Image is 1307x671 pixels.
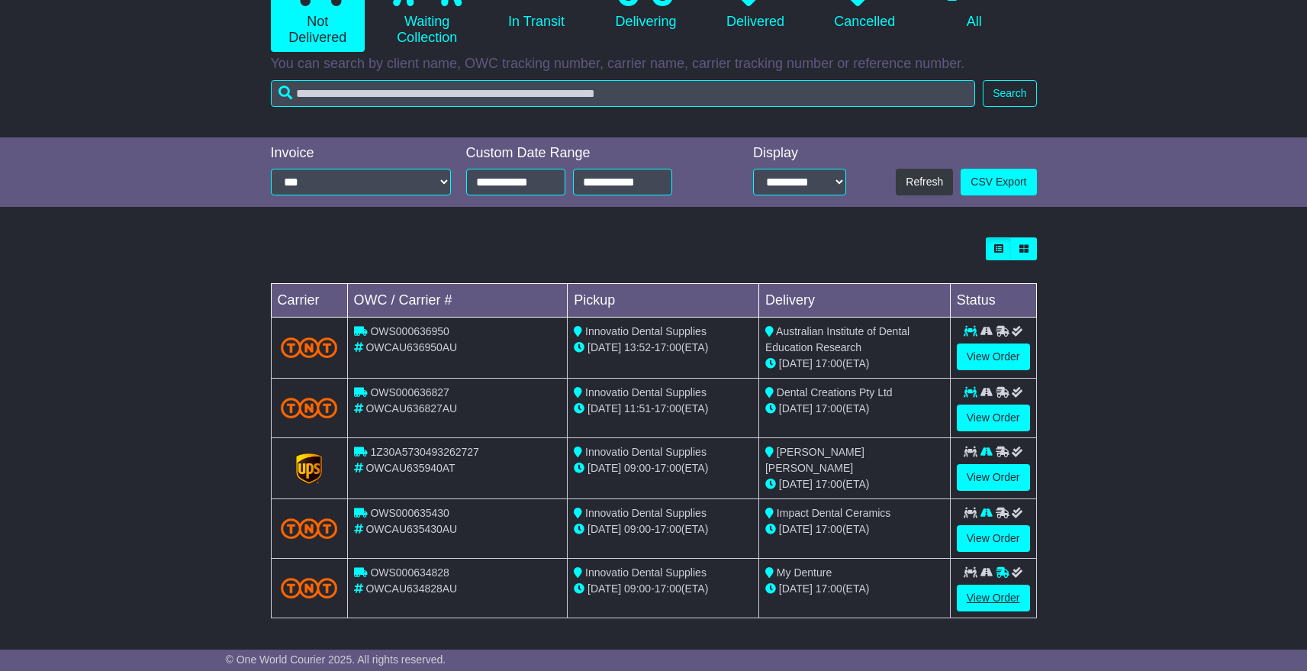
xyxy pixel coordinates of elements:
[370,507,449,519] span: OWS000635430
[624,402,651,415] span: 11:51
[896,169,953,195] button: Refresh
[765,476,944,492] div: (ETA)
[816,582,842,595] span: 17:00
[347,284,568,318] td: OWC / Carrier #
[765,356,944,372] div: (ETA)
[777,566,832,579] span: My Denture
[370,446,478,458] span: 1Z30A5730493262727
[777,386,893,398] span: Dental Creations Pty Ltd
[950,284,1036,318] td: Status
[779,402,813,415] span: [DATE]
[624,462,651,474] span: 09:00
[816,402,842,415] span: 17:00
[281,518,338,539] img: TNT_Domestic.png
[585,386,707,398] span: Innovatio Dental Supplies
[585,566,707,579] span: Innovatio Dental Supplies
[585,446,707,458] span: Innovatio Dental Supplies
[983,80,1036,107] button: Search
[574,340,752,356] div: - (ETA)
[585,507,707,519] span: Innovatio Dental Supplies
[568,284,759,318] td: Pickup
[370,566,449,579] span: OWS000634828
[655,582,681,595] span: 17:00
[816,357,842,369] span: 17:00
[765,521,944,537] div: (ETA)
[585,325,707,337] span: Innovatio Dental Supplies
[779,478,813,490] span: [DATE]
[779,523,813,535] span: [DATE]
[655,462,681,474] span: 17:00
[816,478,842,490] span: 17:00
[271,56,1037,73] p: You can search by client name, OWC tracking number, carrier name, carrier tracking number or refe...
[961,169,1036,195] a: CSV Export
[957,344,1030,370] a: View Order
[765,401,944,417] div: (ETA)
[281,398,338,418] img: TNT_Domestic.png
[765,581,944,597] div: (ETA)
[588,582,621,595] span: [DATE]
[758,284,950,318] td: Delivery
[370,386,449,398] span: OWS000636827
[624,582,651,595] span: 09:00
[226,653,446,666] span: © One World Courier 2025. All rights reserved.
[655,523,681,535] span: 17:00
[765,446,864,474] span: [PERSON_NAME] [PERSON_NAME]
[777,507,890,519] span: Impact Dental Ceramics
[574,581,752,597] div: - (ETA)
[588,402,621,415] span: [DATE]
[466,145,711,162] div: Custom Date Range
[624,341,651,353] span: 13:52
[365,582,457,595] span: OWCAU634828AU
[370,325,449,337] span: OWS000636950
[753,145,846,162] div: Display
[779,357,813,369] span: [DATE]
[624,523,651,535] span: 09:00
[574,401,752,417] div: - (ETA)
[816,523,842,535] span: 17:00
[655,341,681,353] span: 17:00
[779,582,813,595] span: [DATE]
[957,585,1030,611] a: View Order
[271,284,347,318] td: Carrier
[281,578,338,598] img: TNT_Domestic.png
[365,462,455,474] span: OWCAU635940AT
[765,325,909,353] span: Australian Institute of Dental Education Research
[655,402,681,415] span: 17:00
[957,464,1030,491] a: View Order
[281,337,338,358] img: TNT_Domestic.png
[588,462,621,474] span: [DATE]
[296,453,322,484] img: GetCarrierServiceLogo
[365,402,457,415] span: OWCAU636827AU
[365,523,457,535] span: OWCAU635430AU
[957,405,1030,431] a: View Order
[574,521,752,537] div: - (ETA)
[365,341,457,353] span: OWCAU636950AU
[588,341,621,353] span: [DATE]
[271,145,451,162] div: Invoice
[957,525,1030,552] a: View Order
[574,460,752,476] div: - (ETA)
[588,523,621,535] span: [DATE]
